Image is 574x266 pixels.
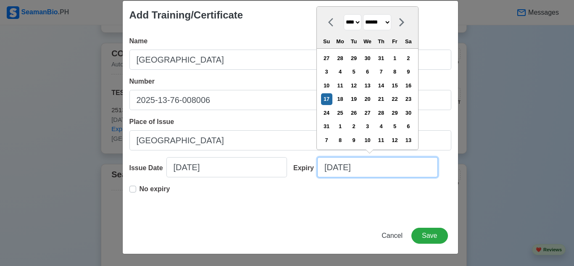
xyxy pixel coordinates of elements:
[375,107,387,119] div: Choose Thursday, August 28th, 2025
[140,184,170,194] p: No expiry
[334,107,346,119] div: Choose Monday, August 25th, 2025
[389,93,400,105] div: Choose Friday, August 22nd, 2025
[321,53,332,64] div: Choose Sunday, July 27th, 2025
[334,36,346,47] div: Mo
[334,53,346,64] div: Choose Monday, July 28th, 2025
[375,134,387,146] div: Choose Thursday, September 11th, 2025
[389,134,400,146] div: Choose Friday, September 12th, 2025
[362,107,373,119] div: Choose Wednesday, August 27th, 2025
[348,36,359,47] div: Tu
[321,66,332,77] div: Choose Sunday, August 3rd, 2025
[334,66,346,77] div: Choose Monday, August 4th, 2025
[129,163,166,173] div: Issue Date
[129,8,243,23] div: Add Training/Certificate
[375,36,387,47] div: Th
[376,228,408,244] button: Cancel
[293,163,317,173] div: Expiry
[403,134,414,146] div: Choose Saturday, September 13th, 2025
[403,36,414,47] div: Sa
[319,51,415,147] div: month 2025-08
[389,121,400,132] div: Choose Friday, September 5th, 2025
[321,134,332,146] div: Choose Sunday, September 7th, 2025
[321,107,332,119] div: Choose Sunday, August 24th, 2025
[375,53,387,64] div: Choose Thursday, July 31st, 2025
[362,93,373,105] div: Choose Wednesday, August 20th, 2025
[389,36,400,47] div: Fr
[348,134,359,146] div: Choose Tuesday, September 9th, 2025
[389,66,400,77] div: Choose Friday, August 8th, 2025
[375,93,387,105] div: Choose Thursday, August 21st, 2025
[334,80,346,91] div: Choose Monday, August 11th, 2025
[129,37,148,45] span: Name
[348,121,359,132] div: Choose Tuesday, September 2nd, 2025
[348,80,359,91] div: Choose Tuesday, August 12th, 2025
[334,134,346,146] div: Choose Monday, September 8th, 2025
[362,134,373,146] div: Choose Wednesday, September 10th, 2025
[348,66,359,77] div: Choose Tuesday, August 5th, 2025
[129,90,451,110] input: Ex: COP1234567890W or NA
[375,80,387,91] div: Choose Thursday, August 14th, 2025
[321,80,332,91] div: Choose Sunday, August 10th, 2025
[129,78,155,85] span: Number
[334,121,346,132] div: Choose Monday, September 1st, 2025
[321,93,332,105] div: Choose Sunday, August 17th, 2025
[321,36,332,47] div: Su
[389,80,400,91] div: Choose Friday, August 15th, 2025
[389,53,400,64] div: Choose Friday, August 1st, 2025
[129,130,451,150] input: Ex: Cebu City
[411,228,448,244] button: Save
[348,93,359,105] div: Choose Tuesday, August 19th, 2025
[321,121,332,132] div: Choose Sunday, August 31st, 2025
[362,66,373,77] div: Choose Wednesday, August 6th, 2025
[382,232,403,239] span: Cancel
[362,121,373,132] div: Choose Wednesday, September 3rd, 2025
[348,53,359,64] div: Choose Tuesday, July 29th, 2025
[375,66,387,77] div: Choose Thursday, August 7th, 2025
[389,107,400,119] div: Choose Friday, August 29th, 2025
[129,118,174,125] span: Place of Issue
[362,80,373,91] div: Choose Wednesday, August 13th, 2025
[403,93,414,105] div: Choose Saturday, August 23rd, 2025
[348,107,359,119] div: Choose Tuesday, August 26th, 2025
[403,121,414,132] div: Choose Saturday, September 6th, 2025
[129,50,451,70] input: Ex: COP Medical First Aid (VI/4)
[403,80,414,91] div: Choose Saturday, August 16th, 2025
[334,93,346,105] div: Choose Monday, August 18th, 2025
[362,53,373,64] div: Choose Wednesday, July 30th, 2025
[362,36,373,47] div: We
[403,53,414,64] div: Choose Saturday, August 2nd, 2025
[403,66,414,77] div: Choose Saturday, August 9th, 2025
[403,107,414,119] div: Choose Saturday, August 30th, 2025
[375,121,387,132] div: Choose Thursday, September 4th, 2025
